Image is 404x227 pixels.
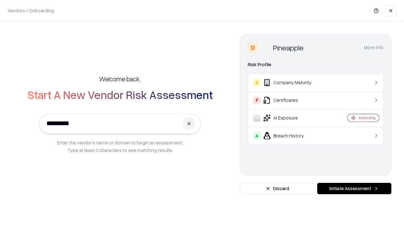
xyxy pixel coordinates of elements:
[253,79,329,86] div: Company Maturity
[359,115,376,120] div: Analyzing
[253,132,329,139] div: Breach History
[317,183,391,194] button: Initiate Assessment
[253,96,261,104] div: F
[273,43,304,53] div: Pineapple
[260,43,270,53] img: Pineapple
[253,79,261,86] div: C
[253,96,329,104] div: Certificates
[240,183,315,194] button: Discard
[253,132,261,139] div: A
[248,61,383,68] div: Risk Profile
[364,42,383,53] button: More info
[99,74,141,83] h5: Welcome back,
[8,7,54,14] p: Vendors / Onboarding
[248,43,258,53] div: D
[27,88,213,101] h2: Start A New Vendor Risk Assessment
[253,114,329,122] div: AI Exposure
[57,139,183,154] p: Enter the vendor’s name or domain to begin an assessment. Type at least 3 characters to see match...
